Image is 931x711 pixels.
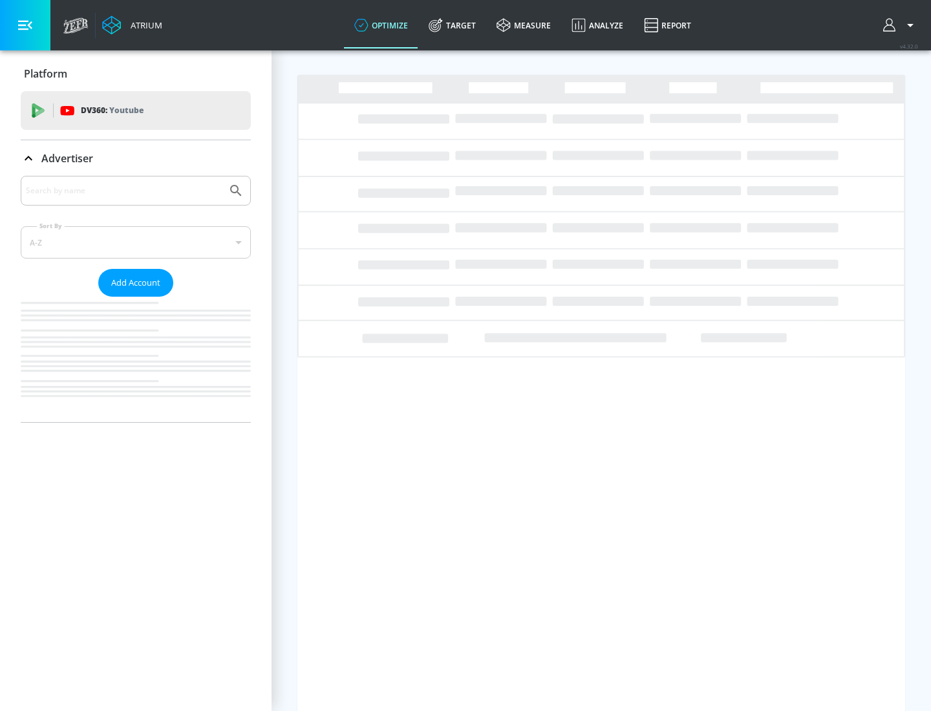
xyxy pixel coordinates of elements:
a: optimize [344,2,418,48]
div: DV360: Youtube [21,91,251,130]
a: Analyze [561,2,634,48]
a: Atrium [102,16,162,35]
label: Sort By [37,222,65,230]
a: Target [418,2,486,48]
span: Add Account [111,275,160,290]
button: Add Account [98,269,173,297]
nav: list of Advertiser [21,297,251,422]
p: Youtube [109,103,144,117]
div: Platform [21,56,251,92]
input: Search by name [26,182,222,199]
p: Advertiser [41,151,93,165]
div: Advertiser [21,176,251,422]
div: Atrium [125,19,162,31]
a: Report [634,2,701,48]
div: Advertiser [21,140,251,176]
div: A-Z [21,226,251,259]
p: Platform [24,67,67,81]
a: measure [486,2,561,48]
p: DV360: [81,103,144,118]
span: v 4.32.0 [900,43,918,50]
